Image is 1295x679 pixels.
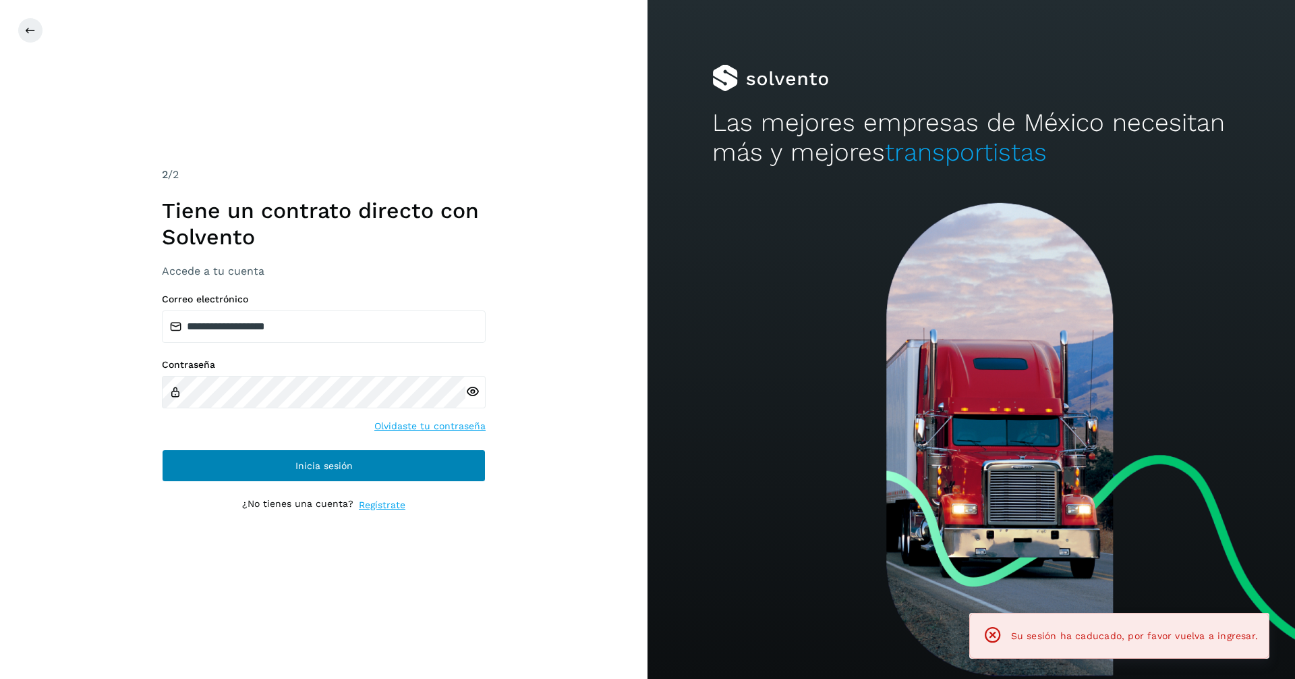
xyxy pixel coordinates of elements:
[712,108,1230,168] h2: Las mejores empresas de México necesitan más y mejores
[1011,630,1258,641] span: Su sesión ha caducado, por favor vuelva a ingresar.
[885,138,1047,167] span: transportistas
[162,450,486,482] button: Inicia sesión
[162,265,486,277] h3: Accede a tu cuenta
[162,198,486,250] h1: Tiene un contrato directo con Solvento
[359,498,405,512] a: Regístrate
[162,359,486,371] label: Contraseña
[162,294,486,305] label: Correo electrónico
[295,461,353,470] span: Inicia sesión
[162,167,486,183] div: /2
[162,168,168,181] span: 2
[374,419,486,433] a: Olvidaste tu contraseña
[242,498,353,512] p: ¿No tienes una cuenta?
